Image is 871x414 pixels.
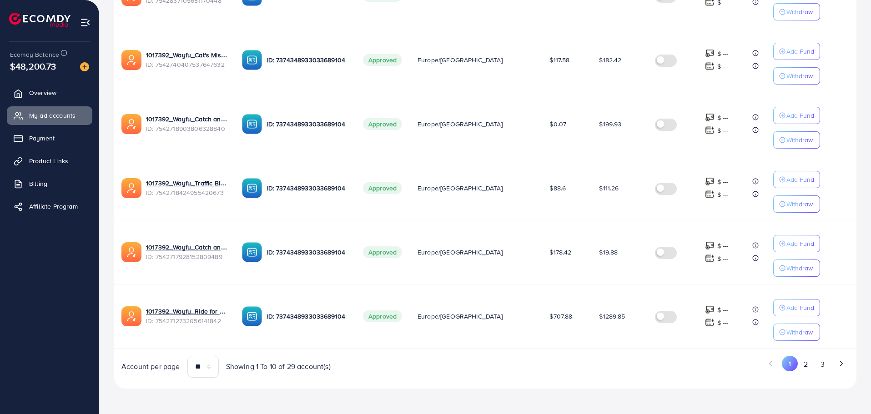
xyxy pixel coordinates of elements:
[786,263,813,274] p: Withdraw
[773,195,820,213] button: Withdraw
[9,13,70,27] img: logo
[832,373,864,407] iframe: Chat
[146,179,227,197] div: <span class='underline'>1017392_Wayfu_Traffic Bike 3D_iOS</span></br>7542718424955420673
[29,179,47,188] span: Billing
[121,114,141,134] img: ic-ads-acc.e4c84228.svg
[705,190,715,199] img: top-up amount
[599,248,618,257] span: $19.88
[786,174,814,185] p: Add Fund
[363,246,402,258] span: Approved
[549,312,572,321] span: $707.88
[29,88,56,97] span: Overview
[146,243,227,252] a: 1017392_Wayfu_Catch and Feed_iOS
[363,54,402,66] span: Approved
[773,171,820,188] button: Add Fund
[717,61,729,72] p: $ ---
[29,202,78,211] span: Affiliate Program
[7,197,92,215] a: Affiliate Program
[267,119,348,130] p: ID: 7374348933033689104
[798,356,814,373] button: Go to page 2
[29,111,76,120] span: My ad accounts
[786,327,813,338] p: Withdraw
[705,254,715,263] img: top-up amount
[705,49,715,58] img: top-up amount
[146,307,227,325] div: <span class='underline'>1017392_Wayfu_Ride for Tips_iOS</span></br>7542712732056141842
[549,248,571,257] span: $178.42
[146,115,227,124] a: 1017392_Wayfu_Catch and Feed_AND
[786,70,813,81] p: Withdraw
[705,113,715,122] img: top-up amount
[773,43,820,60] button: Add Fund
[717,125,729,136] p: $ ---
[363,118,402,130] span: Approved
[242,306,262,326] img: ic-ba-acc.ded83a64.svg
[773,235,820,252] button: Add Fund
[773,67,820,85] button: Withdraw
[146,307,227,316] a: 1017392_Wayfu_Ride for Tips_iOS
[717,48,729,59] p: $ ---
[7,175,92,193] a: Billing
[418,120,503,129] span: Europe/[GEOGRAPHIC_DATA]
[7,129,92,147] a: Payment
[773,131,820,149] button: Withdraw
[717,304,729,315] p: $ ---
[418,312,503,321] span: Europe/[GEOGRAPHIC_DATA]
[242,50,262,70] img: ic-ba-acc.ded83a64.svg
[7,84,92,102] a: Overview
[717,189,729,200] p: $ ---
[121,178,141,198] img: ic-ads-acc.e4c84228.svg
[549,120,566,129] span: $0.07
[599,120,621,129] span: $199.93
[773,107,820,124] button: Add Fund
[29,134,55,143] span: Payment
[717,112,729,123] p: $ ---
[833,356,849,371] button: Go to next page
[242,114,262,134] img: ic-ba-acc.ded83a64.svg
[782,356,798,371] button: Go to page 1
[363,310,402,322] span: Approved
[242,242,262,262] img: ic-ba-acc.ded83a64.svg
[226,361,331,372] span: Showing 1 To 10 of 29 account(s)
[786,199,813,209] p: Withdraw
[549,55,569,65] span: $117.58
[786,46,814,57] p: Add Fund
[146,316,227,325] span: ID: 7542712732056141842
[7,152,92,170] a: Product Links
[146,50,227,69] div: <span class='underline'>1017392_Wayfu_Cat's Mischief_AND</span></br>7542740407537647632
[146,115,227,133] div: <span class='underline'>1017392_Wayfu_Catch and Feed_AND</span></br>7542718903806328840
[599,55,621,65] span: $182.42
[418,55,503,65] span: Europe/[GEOGRAPHIC_DATA]
[121,50,141,70] img: ic-ads-acc.e4c84228.svg
[786,6,813,17] p: Withdraw
[599,184,619,193] span: $111.26
[80,62,89,71] img: image
[786,135,813,145] p: Withdraw
[121,242,141,262] img: ic-ads-acc.e4c84228.svg
[773,324,820,341] button: Withdraw
[717,176,729,187] p: $ ---
[705,241,715,250] img: top-up amount
[10,60,56,73] span: $48,200.73
[786,238,814,249] p: Add Fund
[705,177,715,186] img: top-up amount
[549,184,566,193] span: $88.6
[146,50,227,60] a: 1017392_Wayfu_Cat's Mischief_AND
[267,55,348,65] p: ID: 7374348933033689104
[29,156,68,165] span: Product Links
[717,253,729,264] p: $ ---
[773,259,820,277] button: Withdraw
[786,110,814,121] p: Add Fund
[267,311,348,322] p: ID: 7374348933033689104
[705,125,715,135] img: top-up amount
[493,356,849,373] ul: Pagination
[418,184,503,193] span: Europe/[GEOGRAPHIC_DATA]
[146,60,227,69] span: ID: 7542740407537647632
[146,188,227,197] span: ID: 7542718424955420673
[146,252,227,261] span: ID: 7542717928152809489
[121,306,141,326] img: ic-ads-acc.e4c84228.svg
[705,318,715,327] img: top-up amount
[146,179,227,188] a: 1017392_Wayfu_Traffic Bike 3D_iOS
[717,240,729,251] p: $ ---
[717,317,729,328] p: $ ---
[773,3,820,20] button: Withdraw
